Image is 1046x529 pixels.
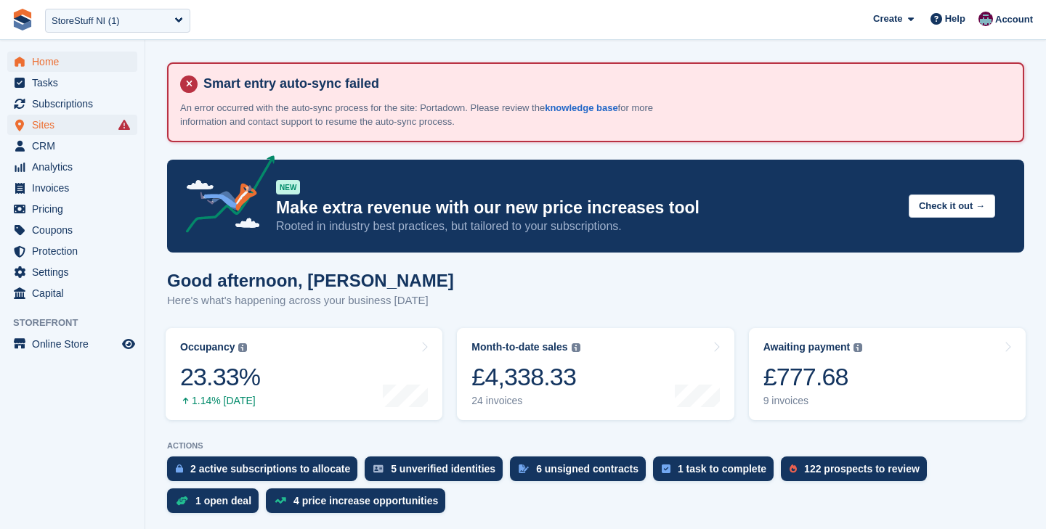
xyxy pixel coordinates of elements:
a: menu [7,73,137,93]
div: 4 price increase opportunities [293,495,438,507]
button: Check it out → [909,194,995,218]
a: 122 prospects to review [781,456,934,488]
div: £777.68 [763,362,863,392]
a: 5 unverified identities [365,456,510,488]
div: 24 invoices [471,395,580,407]
a: menu [7,94,137,114]
span: Settings [32,262,119,282]
a: menu [7,220,137,240]
span: Account [995,12,1033,27]
span: Help [945,12,965,26]
span: CRM [32,136,119,156]
img: deal-1b604bf984904fb50ccaf53a9ad4b4a5d6e5aea283cecdc64d6e3604feb123c2.svg [176,496,188,506]
a: menu [7,52,137,72]
a: Occupancy 23.33% 1.14% [DATE] [166,328,442,420]
span: Create [873,12,902,26]
img: active_subscription_to_allocate_icon-d502201f5373d7db506a760aba3b589e785aa758c864c3986d89f69b8ff3... [176,464,183,473]
a: menu [7,115,137,135]
div: 23.33% [180,362,260,392]
p: Make extra revenue with our new price increases tool [276,197,897,218]
span: Analytics [32,157,119,177]
p: An error occurred with the auto-sync process for the site: Portadown. Please review the for more ... [180,101,689,129]
div: 122 prospects to review [804,463,920,475]
a: knowledge base [545,102,617,113]
div: StoreStuff NI (1) [52,14,120,28]
h1: Good afternoon, [PERSON_NAME] [167,271,454,290]
a: menu [7,199,137,219]
div: Month-to-date sales [471,341,567,353]
span: Tasks [32,73,119,93]
span: Protection [32,241,119,261]
div: 5 unverified identities [391,463,495,475]
div: Awaiting payment [763,341,851,353]
a: 2 active subscriptions to allocate [167,456,365,488]
span: Subscriptions [32,94,119,114]
a: 6 unsigned contracts [510,456,653,488]
a: menu [7,334,137,354]
a: menu [7,178,137,198]
img: icon-info-grey-7440780725fd019a000dd9b08b2336e03edf1995a4989e88bcd33f0948082b44.svg [572,343,580,352]
a: 4 price increase opportunities [266,488,453,520]
a: Month-to-date sales £4,338.33 24 invoices [457,328,734,420]
div: 1 open deal [195,495,251,507]
img: Brian Young [978,12,993,26]
a: Awaiting payment £777.68 9 invoices [749,328,1026,420]
span: Invoices [32,178,119,198]
img: stora-icon-8386f47178a22dfd0bd8f6a31ec36ba5ce8667c1dd55bd0f319d3a0aa187defe.svg [12,9,33,30]
img: task-75834270c22a3079a89374b754ae025e5fb1db73e45f91037f5363f120a921f8.svg [662,464,670,473]
img: verify_identity-adf6edd0f0f0b5bbfe63781bf79b02c33cf7c696d77639b501bdc392416b5a36.svg [373,464,384,473]
img: contract_signature_icon-13c848040528278c33f63329250d36e43548de30e8caae1d1a13099fd9432cc5.svg [519,464,529,473]
p: Here's what's happening across your business [DATE] [167,292,454,309]
img: icon-info-grey-7440780725fd019a000dd9b08b2336e03edf1995a4989e88bcd33f0948082b44.svg [854,343,862,352]
div: Occupancy [180,341,235,353]
a: 1 task to complete [653,456,781,488]
h4: Smart entry auto-sync failed [198,75,1011,92]
span: Coupons [32,220,119,240]
i: Smart entry sync failures have occurred [118,119,130,131]
a: menu [7,241,137,261]
a: menu [7,136,137,156]
div: 1 task to complete [678,463,766,475]
span: Storefront [13,316,145,330]
span: Pricing [32,199,119,219]
span: Capital [32,283,119,303]
a: menu [7,157,137,177]
p: Rooted in industry best practices, but tailored to your subscriptions. [276,218,897,234]
a: 1 open deal [167,488,266,520]
div: £4,338.33 [471,362,580,392]
div: 6 unsigned contracts [536,463,638,475]
div: NEW [276,180,300,194]
a: menu [7,283,137,303]
img: icon-info-grey-7440780725fd019a000dd9b08b2336e03edf1995a4989e88bcd33f0948082b44.svg [238,343,247,352]
img: price_increase_opportunities-93ffe204e8149a01c8c9dc8f82e8f89637d9d84a8eef4429ea346261dce0b2c0.svg [275,497,286,504]
span: Online Store [32,334,119,354]
span: Sites [32,115,119,135]
a: Preview store [120,335,137,353]
p: ACTIONS [167,441,1024,451]
a: menu [7,262,137,282]
span: Home [32,52,119,72]
div: 1.14% [DATE] [180,395,260,407]
div: 9 invoices [763,395,863,407]
img: prospect-51fa495bee0391a8d652442698ab0144808aea92771e9ea1ae160a38d050c398.svg [790,464,797,473]
img: price-adjustments-announcement-icon-8257ccfd72463d97f412b2fc003d46551f7dbcb40ab6d574587a9cd5c0d94... [174,155,275,238]
div: 2 active subscriptions to allocate [190,463,350,475]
